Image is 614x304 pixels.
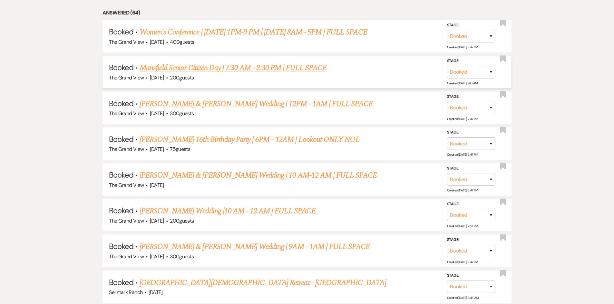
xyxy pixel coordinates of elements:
[170,39,194,45] span: 400 guests
[447,129,495,136] label: Stage:
[109,74,144,81] span: The Grand View
[140,98,373,110] a: [PERSON_NAME] & [PERSON_NAME] Wedding | 12PM - 1AM | FULL SPACE
[447,272,495,279] label: Stage:
[150,182,164,189] span: [DATE]
[170,146,190,152] span: 75 guests
[447,165,495,172] label: Stage:
[102,9,512,17] li: Answered (64)
[447,260,478,264] span: Created: [DATE] 2:47 PM
[150,253,164,260] span: [DATE]
[140,62,326,74] a: Mansfield Senior Citizen Day | 7:30 AM - 2:30 PM | FULL SPACE
[150,74,164,81] span: [DATE]
[447,236,495,244] label: Stage:
[447,117,478,121] span: Created: [DATE] 2:47 PM
[170,253,194,260] span: 300 guests
[150,146,164,152] span: [DATE]
[109,277,133,287] span: Booked
[447,224,478,228] span: Created: [DATE] 7:52 PM
[170,110,194,117] span: 300 guests
[109,241,133,251] span: Booked
[447,22,495,29] label: Stage:
[150,110,164,117] span: [DATE]
[109,253,144,260] span: The Grand View
[109,39,144,45] span: The Grand View
[150,217,164,224] span: [DATE]
[170,217,194,224] span: 200 guests
[109,217,144,224] span: The Grand View
[447,296,479,300] span: Created: [DATE] 8:43 AM
[109,62,133,72] span: Booked
[109,170,133,180] span: Booked
[149,289,163,296] span: [DATE]
[447,201,495,208] label: Stage:
[150,39,164,45] span: [DATE]
[140,26,367,38] a: Women's Conference | [DATE] 1PM-9 PM | [DATE] 8AM - 5PM | FULL SPACE
[109,289,142,296] span: Sellmark Ranch
[140,277,386,289] a: [GEOGRAPHIC_DATA][DEMOGRAPHIC_DATA] Retreat - [GEOGRAPHIC_DATA]
[447,188,478,192] span: Created: [DATE] 2:47 PM
[109,146,144,152] span: The Grand View
[109,27,133,37] span: Booked
[140,241,370,253] a: [PERSON_NAME] & [PERSON_NAME] Wedding | 9AM - 1AM | FULL SPACE
[447,81,478,85] span: Created: [DATE] 9:16 AM
[447,45,478,49] span: Created: [DATE] 2:47 PM
[109,206,133,216] span: Booked
[109,110,144,117] span: The Grand View
[109,182,144,189] span: The Grand View
[170,74,194,81] span: 200 guests
[140,205,316,217] a: [PERSON_NAME] Wedding |10 AM - 12 AM | FULL SPACE
[109,98,133,108] span: Booked
[447,93,495,100] label: Stage:
[447,58,495,65] label: Stage:
[140,170,377,181] a: [PERSON_NAME] & [PERSON_NAME] Wedding | 10 AM-12 AM | FULL SPACE
[140,134,360,145] a: [PERSON_NAME] 16th Birthday Party | 6PM - 12AM | Lookout ONLY NOL
[447,152,478,157] span: Created: [DATE] 2:47 PM
[109,134,133,144] span: Booked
